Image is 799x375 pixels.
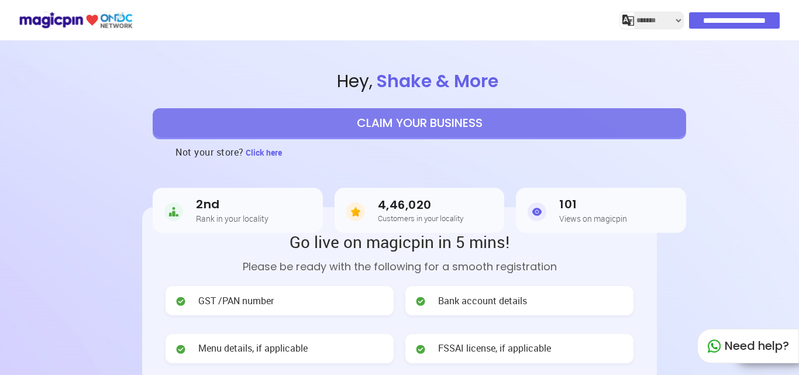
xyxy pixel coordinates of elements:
[378,198,463,212] h3: 4,46,020
[166,230,633,253] h2: Go live on magicpin in 5 mins!
[415,295,426,307] img: check
[246,147,282,158] span: Click here
[175,137,244,167] h3: Not your store?
[175,343,187,355] img: check
[622,15,634,26] img: j2MGCQAAAABJRU5ErkJggg==
[707,339,721,353] img: whatapp_green.7240e66a.svg
[559,198,627,211] h3: 101
[438,342,551,355] span: FSSAI license, if applicable
[198,342,308,355] span: Menu details, if applicable
[40,69,799,94] span: Hey ,
[196,198,268,211] h3: 2nd
[697,329,799,363] div: Need help?
[166,259,633,274] p: Please be ready with the following for a smooth registration
[196,214,268,223] h5: Rank in your locality
[19,10,133,30] img: ondc-logo-new-small.8a59708e.svg
[438,294,527,308] span: Bank account details
[164,200,183,223] img: Rank
[559,214,627,223] h5: Views on magicpin
[198,294,274,308] span: GST /PAN number
[346,200,365,223] img: Customers
[175,295,187,307] img: check
[373,68,502,94] span: Shake & More
[378,214,463,222] h5: Customers in your locality
[528,200,546,223] img: Views
[153,108,686,137] button: CLAIM YOUR BUSINESS
[415,343,426,355] img: check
